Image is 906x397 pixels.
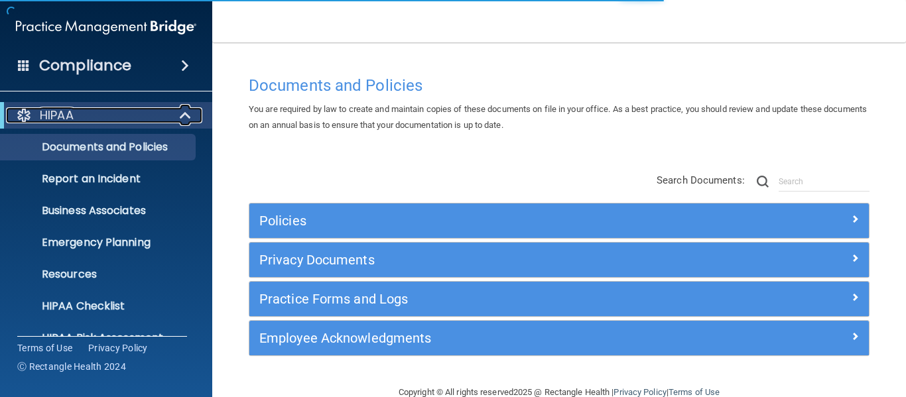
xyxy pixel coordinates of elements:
[259,331,704,345] h5: Employee Acknowledgments
[249,77,870,94] h4: Documents and Policies
[669,387,720,397] a: Terms of Use
[17,341,72,355] a: Terms of Use
[259,288,859,310] a: Practice Forms and Logs
[259,249,859,270] a: Privacy Documents
[9,141,190,154] p: Documents and Policies
[614,387,666,397] a: Privacy Policy
[9,300,190,313] p: HIPAA Checklist
[249,104,867,130] span: You are required by law to create and maintain copies of these documents on file in your office. ...
[657,174,745,186] span: Search Documents:
[259,213,704,228] h5: Policies
[17,360,126,373] span: Ⓒ Rectangle Health 2024
[39,56,131,75] h4: Compliance
[757,176,769,188] img: ic-search.3b580494.png
[9,236,190,249] p: Emergency Planning
[9,331,190,345] p: HIPAA Risk Assessment
[40,107,74,123] p: HIPAA
[259,327,859,349] a: Employee Acknowledgments
[259,292,704,306] h5: Practice Forms and Logs
[9,204,190,217] p: Business Associates
[259,253,704,267] h5: Privacy Documents
[259,210,859,231] a: Policies
[88,341,148,355] a: Privacy Policy
[16,14,196,40] img: PMB logo
[16,107,192,123] a: HIPAA
[779,172,870,192] input: Search
[9,268,190,281] p: Resources
[9,172,190,186] p: Report an Incident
